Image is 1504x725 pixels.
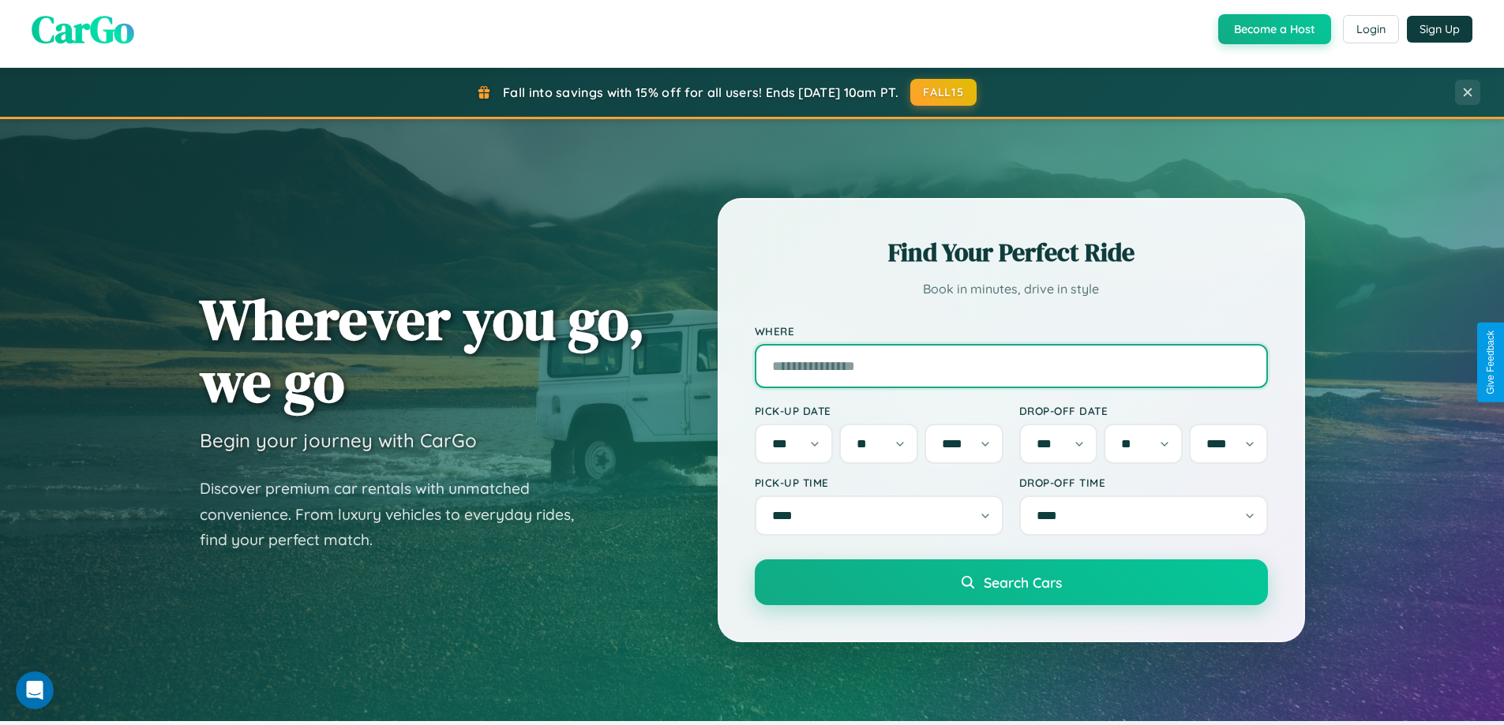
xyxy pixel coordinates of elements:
span: Fall into savings with 15% off for all users! Ends [DATE] 10am PT. [503,84,898,100]
span: Search Cars [984,574,1062,591]
button: Search Cars [755,559,1268,605]
button: Sign Up [1407,16,1472,43]
label: Drop-off Time [1019,476,1268,489]
button: FALL15 [910,79,977,106]
span: CarGo [32,3,134,55]
h3: Begin your journey with CarGo [200,428,477,452]
button: Become a Host [1218,14,1331,44]
label: Pick-up Time [755,476,1003,489]
label: Pick-up Date [755,404,1003,417]
label: Drop-off Date [1019,404,1268,417]
div: Give Feedback [1485,331,1496,394]
iframe: Intercom live chat [16,671,54,709]
h1: Wherever you go, we go [200,288,645,413]
h2: Find Your Perfect Ride [755,235,1268,270]
label: Where [755,324,1268,338]
p: Discover premium car rentals with unmatched convenience. From luxury vehicles to everyday rides, ... [200,476,594,553]
p: Book in minutes, drive in style [755,278,1268,301]
button: Login [1343,15,1399,43]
